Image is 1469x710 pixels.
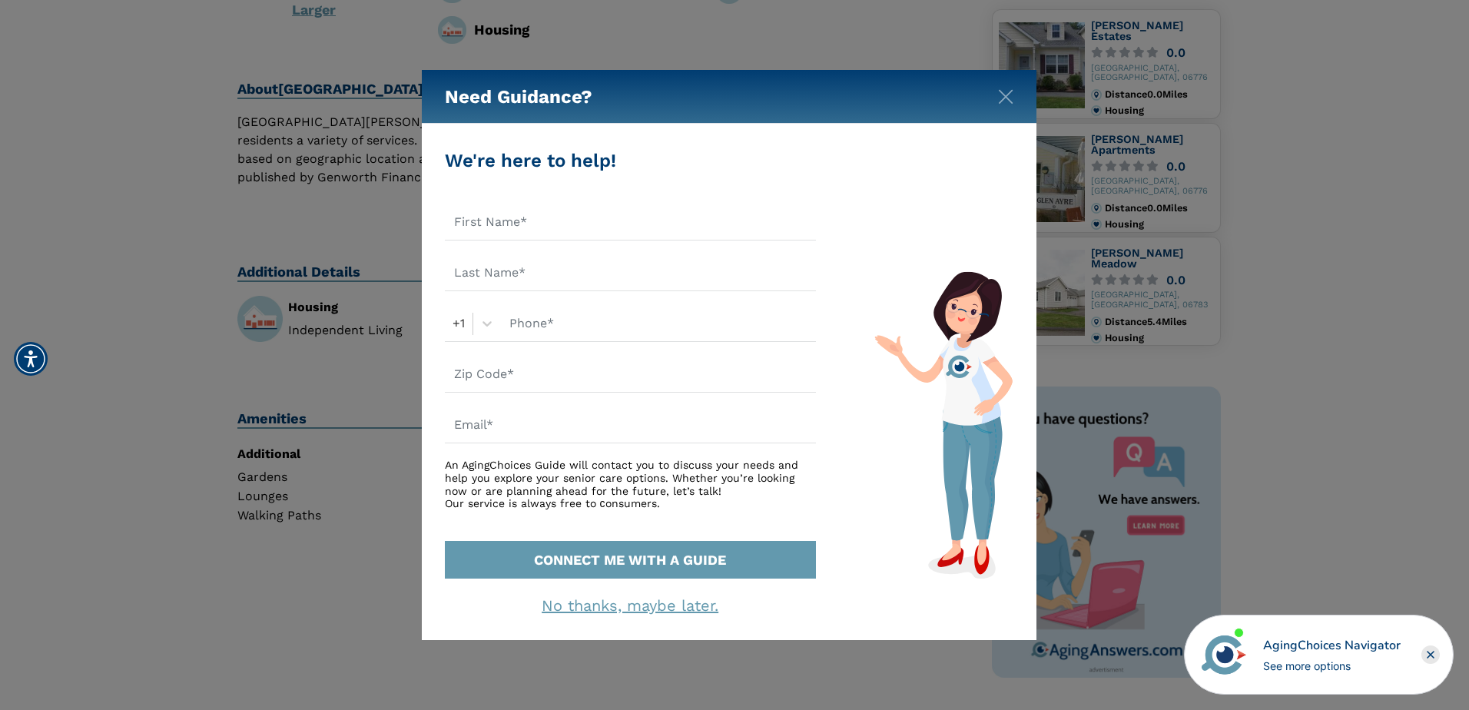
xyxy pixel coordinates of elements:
[445,357,816,393] input: Zip Code*
[445,147,816,174] div: We're here to help!
[445,256,816,291] input: Last Name*
[445,541,816,579] button: CONNECT ME WITH A GUIDE
[445,205,816,241] input: First Name*
[445,70,592,124] h5: Need Guidance?
[445,459,816,510] div: An AgingChoices Guide will contact you to discuss your needs and help you explore your senior car...
[500,307,816,342] input: Phone*
[445,408,816,443] input: Email*
[874,271,1013,579] img: match-guide-form.svg
[14,342,48,376] div: Accessibility Menu
[998,86,1013,101] button: Close
[1263,636,1401,655] div: AgingChoices Navigator
[1198,629,1250,681] img: avatar
[998,89,1013,105] img: modal-close.svg
[1263,658,1401,674] div: See more options
[1421,645,1440,664] div: Close
[542,596,718,615] a: No thanks, maybe later.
